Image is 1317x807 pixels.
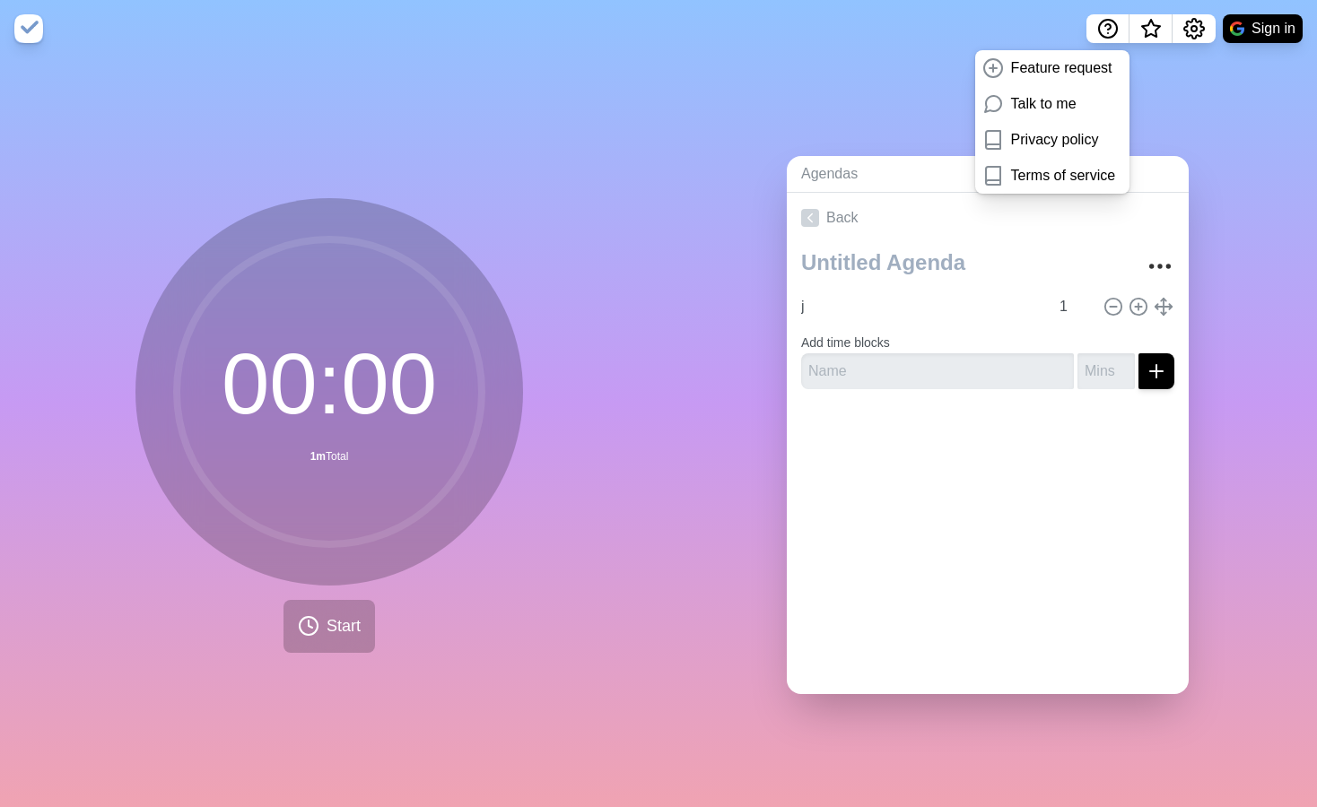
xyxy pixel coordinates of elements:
p: Talk to me [1011,93,1077,115]
input: Name [794,289,1049,325]
p: Privacy policy [1011,129,1099,151]
button: Start [283,600,375,653]
a: Agendas [787,156,987,193]
a: Privacy policy [975,122,1129,158]
input: Name [801,353,1074,389]
p: Feature request [1011,57,1112,79]
a: Terms of service [975,158,1129,194]
input: Mins [1077,353,1135,389]
button: Settings [1173,14,1216,43]
span: Start [327,614,361,638]
img: google logo [1230,22,1244,36]
img: timeblocks logo [14,14,43,43]
button: What’s new [1129,14,1173,43]
p: Terms of service [1011,165,1115,187]
button: Sign in [1223,14,1303,43]
button: Help [1086,14,1129,43]
a: Back [787,193,1189,243]
input: Mins [1052,289,1095,325]
a: Feature request [975,50,1129,86]
button: More [1142,248,1178,284]
label: Add time blocks [801,335,890,350]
